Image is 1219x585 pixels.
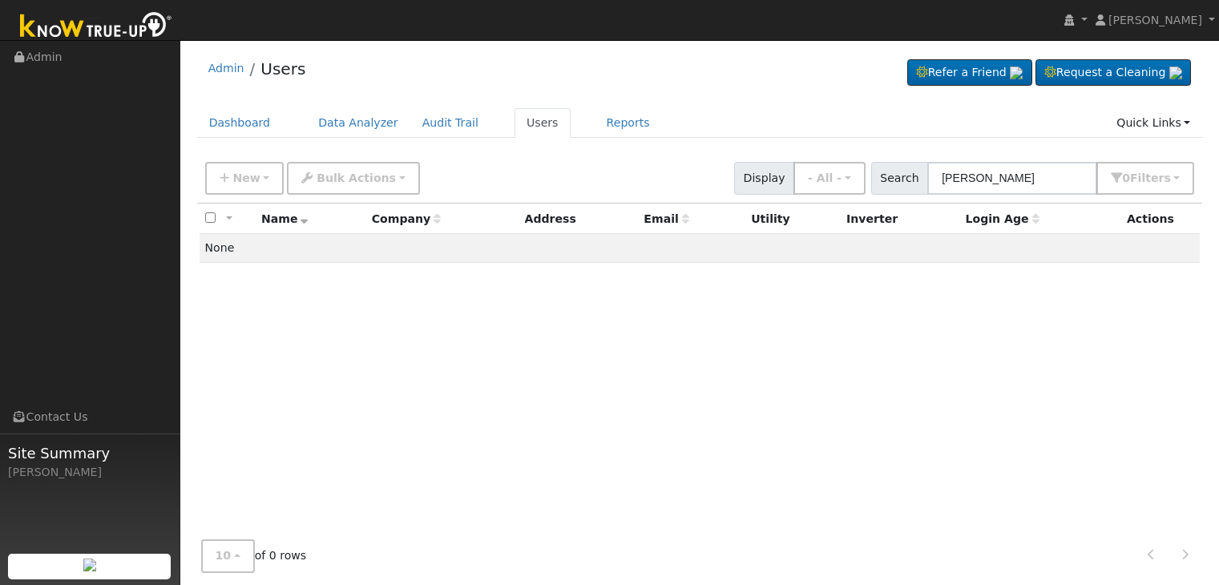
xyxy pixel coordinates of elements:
td: None [200,234,1201,263]
a: Dashboard [197,108,283,138]
span: Site Summary [8,442,172,464]
a: Users [260,59,305,79]
span: Name [261,212,309,225]
a: Request a Cleaning [1035,59,1191,87]
a: Refer a Friend [907,59,1032,87]
div: Address [525,211,633,228]
button: New [205,162,285,195]
img: retrieve [83,559,96,571]
span: Display [734,162,794,195]
img: retrieve [1010,67,1023,79]
button: 0Filters [1096,162,1194,195]
span: Days since last login [966,212,1039,225]
button: 10 [201,540,255,573]
span: Search [871,162,928,195]
div: [PERSON_NAME] [8,464,172,481]
a: Quick Links [1104,108,1202,138]
a: Users [515,108,571,138]
img: Know True-Up [12,9,180,45]
div: Utility [751,211,835,228]
span: Bulk Actions [317,171,396,184]
span: Filter [1130,171,1171,184]
span: Email [644,212,688,225]
button: - All - [793,162,866,195]
div: Inverter [846,211,954,228]
span: s [1164,171,1170,184]
button: Bulk Actions [287,162,419,195]
span: [PERSON_NAME] [1108,14,1202,26]
span: 10 [216,550,232,563]
span: of 0 rows [201,540,307,573]
a: Reports [595,108,662,138]
div: Actions [1127,211,1194,228]
span: Company name [372,212,441,225]
a: Admin [208,62,244,75]
a: Audit Trail [410,108,490,138]
span: New [232,171,260,184]
img: retrieve [1169,67,1182,79]
a: Data Analyzer [306,108,410,138]
input: Search [927,162,1097,195]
